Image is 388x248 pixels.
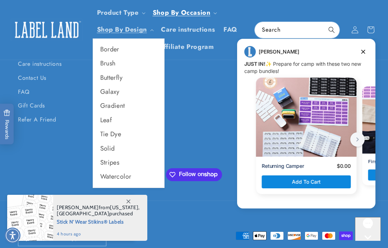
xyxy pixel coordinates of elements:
[137,121,180,127] p: First Time Camper
[6,190,91,212] iframe: Sign Up via Text for Offers
[11,19,83,41] img: Label Land
[93,71,164,85] a: Butterfly
[18,85,30,99] a: FAQ
[97,8,139,17] a: Product Type
[93,42,164,56] a: Border
[57,217,140,226] span: Stick N' Wear Stikins® Labels
[18,71,46,85] a: Contact Us
[223,26,237,34] span: FAQ
[93,127,164,141] a: Tie Dye
[93,170,164,184] a: Watercolor
[219,21,242,38] a: FAQ
[97,25,147,34] a: Shop By Design
[57,231,140,237] span: 4 hours ago
[57,210,109,217] span: [GEOGRAPHIC_DATA]
[355,217,381,241] iframe: Gorgias live chat messenger
[140,38,218,55] a: Join Affiliate Program
[4,110,10,139] span: Rewards
[93,56,164,70] a: Brush
[93,142,164,156] a: Solid
[8,16,86,43] a: Label Land
[144,43,214,51] span: Join Affiliate Program
[324,22,339,38] button: Search
[157,21,219,38] a: Care instructions
[161,26,215,34] span: Care instructions
[93,113,164,127] a: Leaf
[18,57,61,71] a: Care instructions
[93,99,164,113] a: Gradient
[153,9,211,17] span: Shop By Occasion
[110,204,138,211] span: [US_STATE]
[148,4,220,21] summary: Shop By Occasion
[5,228,20,243] div: Accessibility Menu
[18,113,56,127] a: Refer A Friend
[93,156,164,170] a: Stripes
[93,85,164,99] a: Galaxy
[93,21,157,38] summary: Shop By Design
[18,99,45,113] a: Gift Cards
[93,4,148,21] summary: Product Type
[232,38,381,219] iframe: Gorgias live chat campaigns
[119,95,133,109] button: next button
[57,205,140,217] span: from , purchased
